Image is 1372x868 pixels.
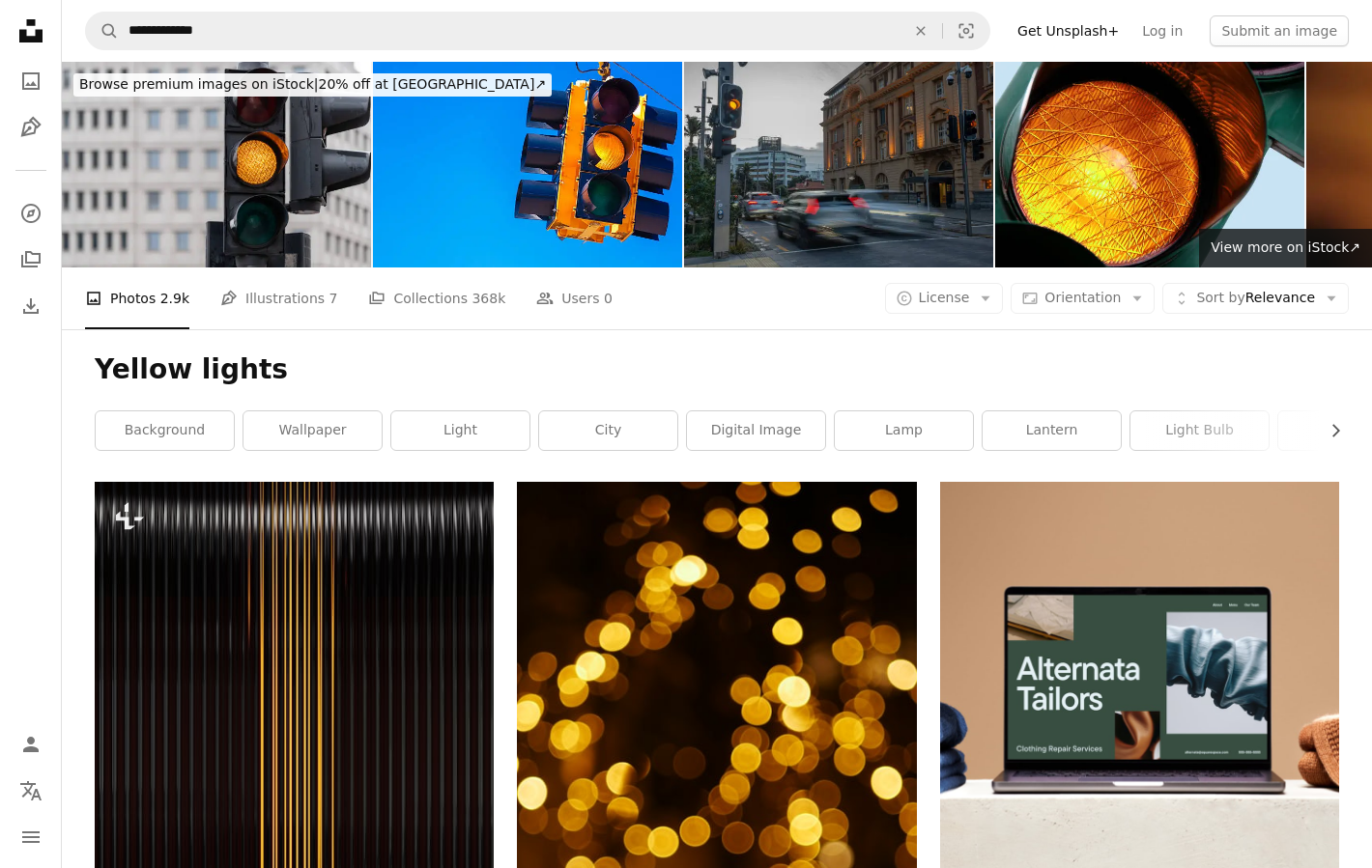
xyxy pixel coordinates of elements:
[472,288,505,309] span: 368k
[12,287,50,325] a: Download History
[1044,290,1121,305] span: Orientation
[983,411,1121,450] a: lantern
[368,267,505,329] a: Collections 368k
[900,13,942,49] button: Clear
[12,240,50,279] a: Collections
[62,62,563,108] a: Browse premium images on iStock|20% off at [GEOGRAPHIC_DATA]↗
[1211,239,1360,255] span: View more on iStock ↗
[85,12,990,50] form: Find visuals sitewide
[95,352,1339,387] h1: Yellow lights
[220,267,337,329] a: Illustrations 7
[835,411,973,450] a: lamp
[79,76,546,92] span: 20% off at [GEOGRAPHIC_DATA] ↗
[995,62,1304,267] img: Amber light
[536,267,613,329] a: Users 0
[391,411,529,450] a: light
[1130,15,1194,46] a: Log in
[1006,15,1130,46] a: Get Unsplash+
[885,283,1004,314] button: License
[12,818,50,856] button: Menu
[1199,229,1372,267] a: View more on iStock↗
[687,411,825,450] a: digital image
[1196,289,1315,308] span: Relevance
[373,62,682,267] img: Yellow traffic light with a sky blue background
[329,288,338,309] span: 7
[1210,15,1349,46] button: Submit an image
[1011,283,1155,314] button: Orientation
[95,772,494,790] a: a black and gold background with vertical lines
[62,62,371,267] img: Yellow traffic light against an office building
[12,725,50,764] a: Log in / Sign up
[86,13,119,49] button: Search Unsplash
[604,288,613,309] span: 0
[1162,283,1349,314] button: Sort byRelevance
[1130,411,1269,450] a: light bulb
[12,771,50,810] button: Language
[12,108,50,147] a: Illustrations
[919,290,970,305] span: License
[539,411,677,450] a: city
[943,13,989,49] button: Visual search
[1196,290,1244,305] span: Sort by
[684,62,993,267] img: Running Yellow Lights
[517,827,916,845] a: bokeh photography
[1318,411,1339,450] button: scroll list to the right
[12,62,50,100] a: Photos
[12,194,50,233] a: Explore
[243,411,382,450] a: wallpaper
[79,76,318,92] span: Browse premium images on iStock |
[96,411,234,450] a: background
